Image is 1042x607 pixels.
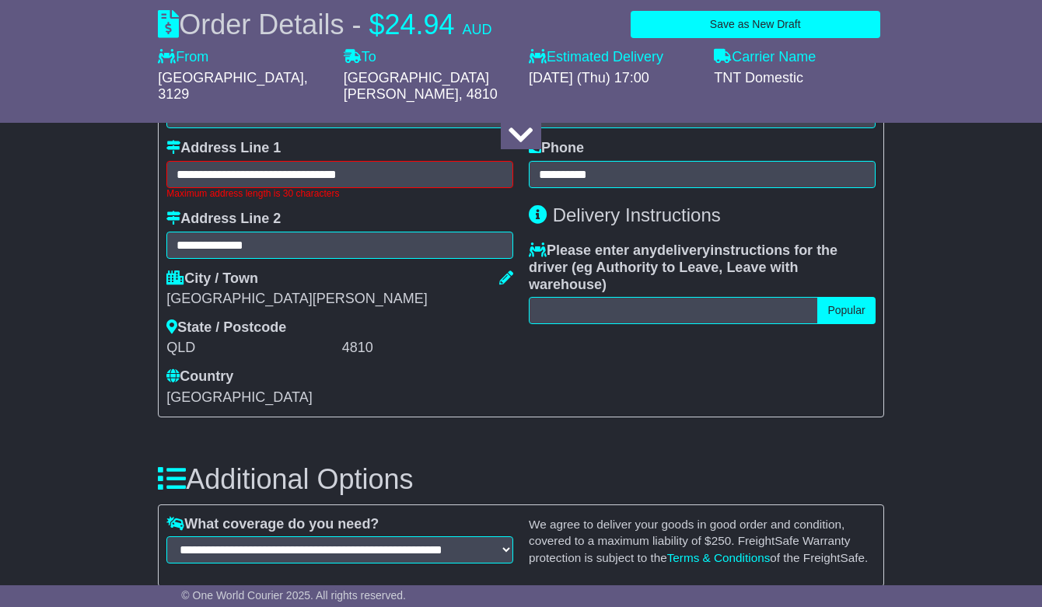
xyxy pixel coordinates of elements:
label: From [158,49,208,66]
a: Terms & Conditions [667,551,771,564]
div: TNT Domestic [714,70,883,87]
label: Address Line 2 [166,211,281,228]
label: What coverage do you need? [166,516,379,533]
span: $ [369,9,384,40]
span: © One World Courier 2025. All rights reserved. [181,589,406,602]
span: [GEOGRAPHIC_DATA] [166,389,312,405]
button: Popular [817,297,875,324]
label: City / Town [166,270,258,288]
span: [GEOGRAPHIC_DATA] [158,70,303,85]
span: , 3129 [158,70,307,103]
div: Maximum address length is 30 characters [166,188,513,199]
button: Save as New Draft [631,11,880,38]
span: Delivery Instructions [553,204,721,225]
label: Country [166,368,233,385]
div: QLD [166,340,337,357]
span: , 4810 [459,86,498,102]
span: 250 [712,534,732,547]
div: 4810 [342,340,513,357]
span: delivery [657,242,710,258]
span: 24.94 [384,9,454,40]
label: State / Postcode [166,319,286,337]
div: [DATE] (Thu) 17:00 [529,70,698,87]
span: AUD [463,22,492,37]
small: We agree to deliver your goods in good order and condition, covered to a maximum liability of $ .... [529,518,868,564]
span: eg Authority to Leave, Leave with warehouse [529,260,798,292]
div: Order Details - [158,8,491,41]
div: [GEOGRAPHIC_DATA][PERSON_NAME] [166,291,513,308]
label: To [344,49,376,66]
label: Estimated Delivery [529,49,698,66]
h3: Additional Options [158,464,883,495]
label: Please enter any instructions for the driver ( ) [529,242,876,293]
label: Carrier Name [714,49,816,66]
label: Address Line 1 [166,140,281,157]
span: [GEOGRAPHIC_DATA][PERSON_NAME] [344,70,489,103]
